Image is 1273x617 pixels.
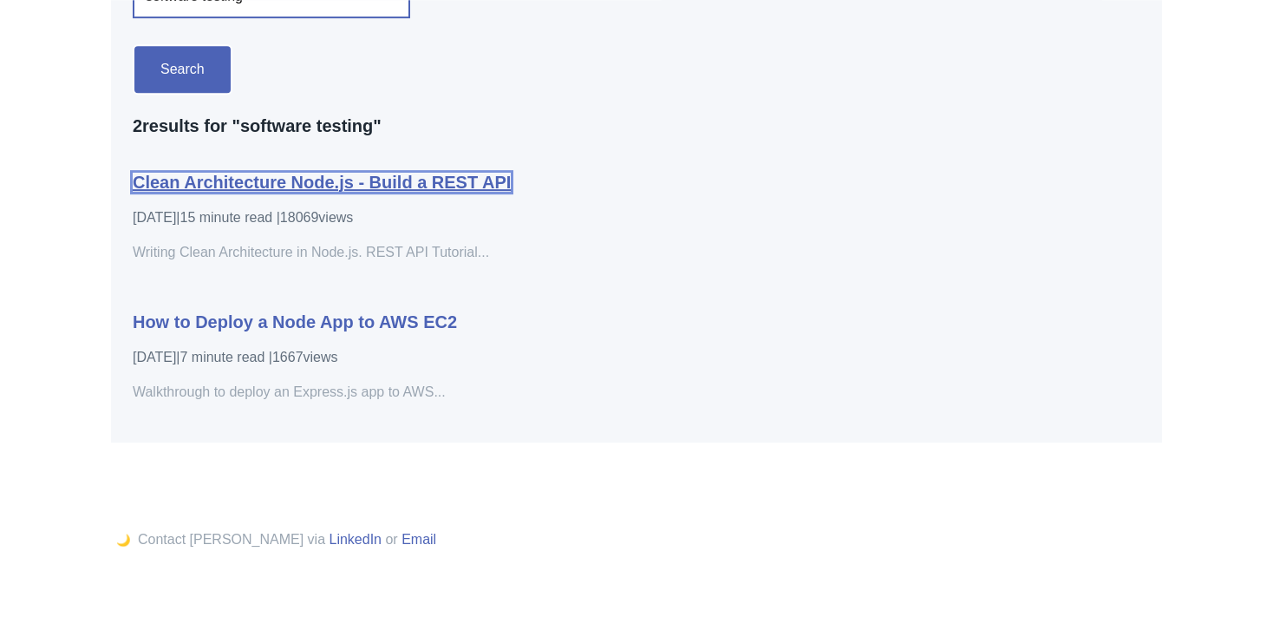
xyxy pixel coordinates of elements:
[133,44,232,95] input: Search
[401,532,436,547] a: Email
[133,347,838,368] p: [DATE] | 7 minute read
[269,350,338,364] span: | 1667 views
[133,382,838,403] p: Walkthrough to deploy an Express.js app to AWS...
[329,532,382,547] a: LinkedIn
[277,210,354,225] span: | 18069 views
[133,207,838,228] p: [DATE] | 15 minute read
[133,312,457,331] a: How to Deploy a Node App to AWS EC2
[133,242,838,263] p: Writing Clean Architecture in Node.js. REST API Tutorial...
[138,532,325,547] span: Contact [PERSON_NAME] via
[133,115,1140,137] h3: 2 results for " software testing "
[133,173,511,192] a: Clean Architecture Node.js - Build a REST API
[111,533,136,548] button: 🌙
[385,532,397,547] span: or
